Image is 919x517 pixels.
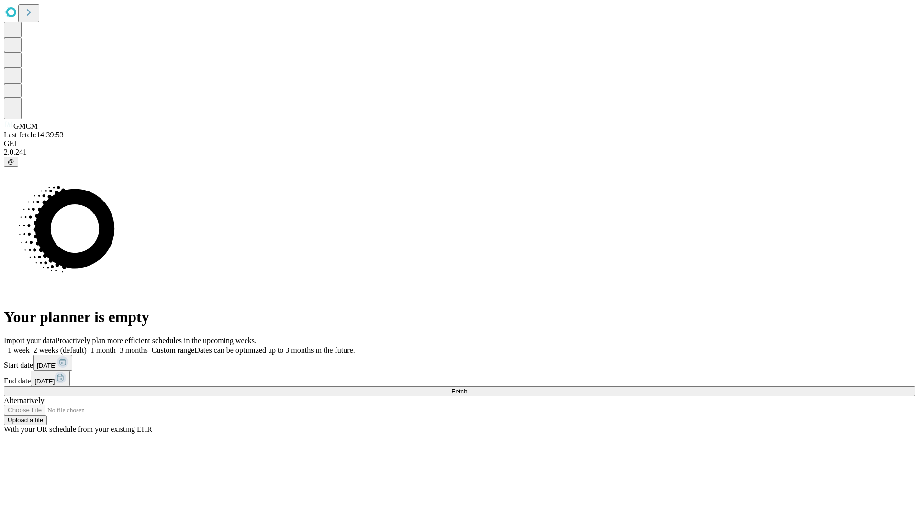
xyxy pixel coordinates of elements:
[4,157,18,167] button: @
[8,158,14,165] span: @
[8,346,30,354] span: 1 week
[4,396,44,405] span: Alternatively
[56,337,257,345] span: Proactively plan more efficient schedules in the upcoming weeks.
[4,131,64,139] span: Last fetch: 14:39:53
[152,346,194,354] span: Custom range
[4,386,915,396] button: Fetch
[4,415,47,425] button: Upload a file
[34,346,87,354] span: 2 weeks (default)
[451,388,467,395] span: Fetch
[90,346,116,354] span: 1 month
[120,346,148,354] span: 3 months
[4,308,915,326] h1: Your planner is empty
[4,425,152,433] span: With your OR schedule from your existing EHR
[4,337,56,345] span: Import your data
[4,355,915,371] div: Start date
[33,355,72,371] button: [DATE]
[13,122,38,130] span: GMCM
[34,378,55,385] span: [DATE]
[4,371,915,386] div: End date
[4,139,915,148] div: GEI
[37,362,57,369] span: [DATE]
[31,371,70,386] button: [DATE]
[4,148,915,157] div: 2.0.241
[194,346,355,354] span: Dates can be optimized up to 3 months in the future.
